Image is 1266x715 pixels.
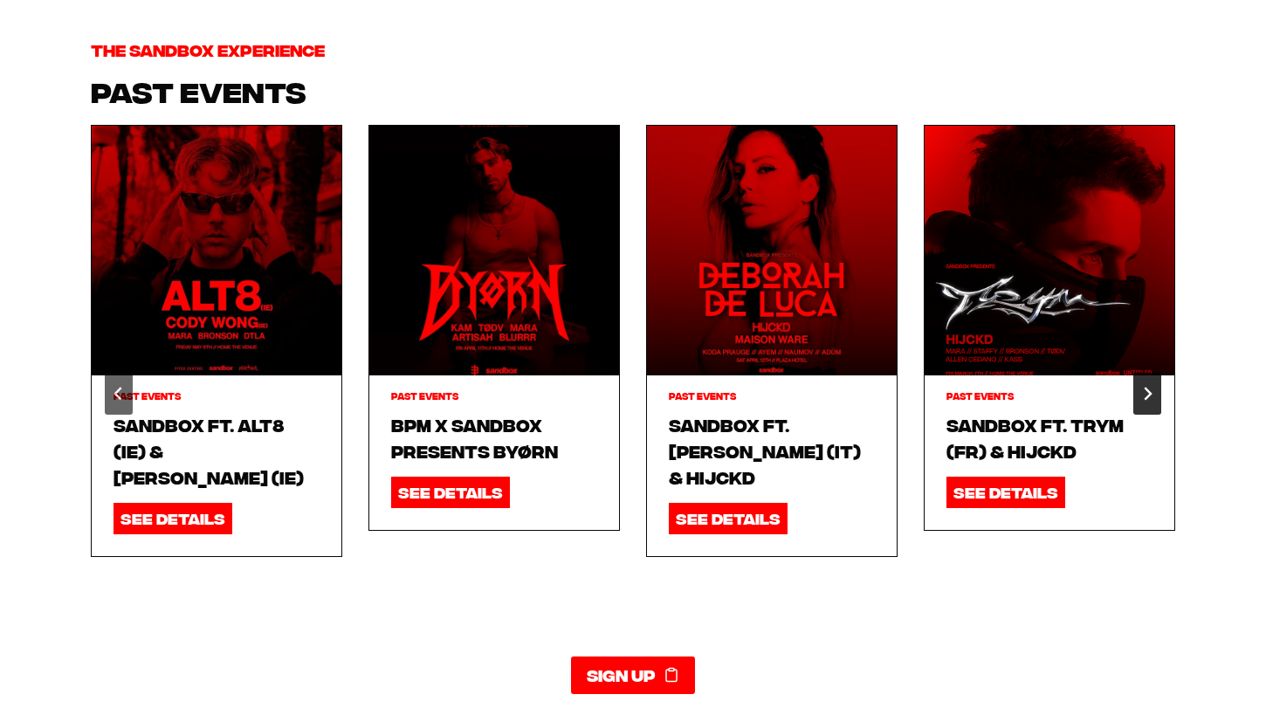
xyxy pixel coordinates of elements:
[571,657,695,694] a: Sign up
[669,503,788,533] a: SEE DETAILS
[946,390,1014,401] a: Past Events
[391,411,597,464] a: BPM x SANDBOX presents BYØRN
[925,126,1174,375] a: Read More Sandbox ft. TRYM (FR) & HIJCKD
[114,503,232,533] a: SEE DETAILS
[391,477,510,507] a: SEE DETAILS
[92,126,341,375] a: Read More Sandbox ft. ALT8 (IE) & CODY WONG (IE)
[368,125,620,661] div: %1$s of %2$s
[647,126,897,375] a: Read More Sandbox ft. Deborah De Luca (IT) & HIJCKD
[946,477,1065,507] a: SEE DETAILS
[369,126,619,375] a: Read More BPM x SANDBOX presents BYØRN
[669,411,875,490] a: Sandbox ft. [PERSON_NAME] (IT) & HIJCKD
[669,390,736,401] a: Past Events
[91,38,1175,61] h6: THE SANDBOX EXPERIENCE
[91,69,1175,111] h1: PAST EVENTS
[946,411,1152,464] a: Sandbox ft. TRYM (FR) & HIJCKD
[114,390,181,401] a: Past Events
[391,390,458,401] a: Past Events
[91,125,1175,661] div: Post Carousel
[646,125,898,661] div: %1$s of %2$s
[105,373,133,415] button: Go to last slide
[924,125,1175,661] div: %1$s of %2$s
[114,411,320,490] a: Sandbox ft. ALT8 (IE) & [PERSON_NAME] (IE)
[587,663,656,688] span: Sign up
[1133,373,1161,415] button: Next slide
[91,125,342,661] div: %1$s of %2$s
